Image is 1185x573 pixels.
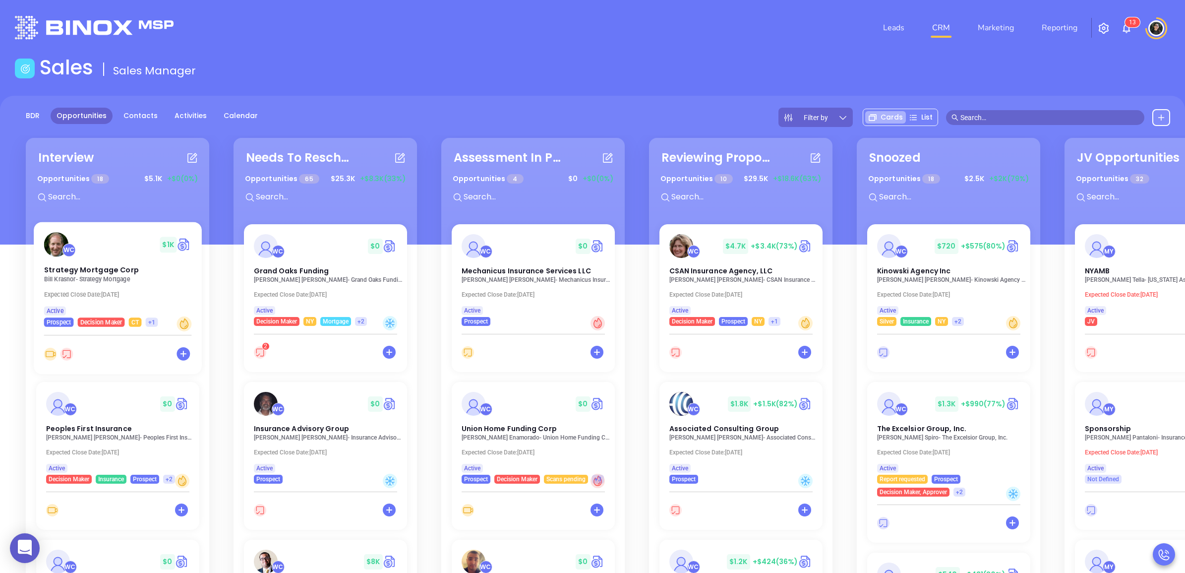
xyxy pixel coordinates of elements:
p: Bill Krasnor - Strategy Mortgage [44,276,197,283]
span: Filter by [804,114,828,121]
span: Kinowski Agency Inc [877,266,951,276]
span: Prospect [46,317,70,328]
img: Strategy Mortgage Corp [44,232,68,256]
span: Decision Maker, Approver [880,487,947,498]
div: Walter Contreras [895,403,908,416]
span: Peoples First Insurance [46,424,132,434]
span: CT [131,317,138,328]
img: Quote [383,239,397,254]
div: Walter Contreras [62,244,75,257]
span: 18 [91,174,109,184]
span: Silver [880,316,894,327]
p: Opportunities [1076,170,1149,188]
span: +$1.5K (82%) [753,399,798,409]
img: Quote [175,396,189,411]
span: $ 8K [364,554,382,570]
span: Prospect [464,316,488,327]
a: profileWalter Contreras$1.3K+$990(77%)Circle dollarThe Excelsior Group, Inc.[PERSON_NAME] Spiro- ... [867,382,1030,497]
a: Quote [177,237,191,252]
img: Mechanicus Insurance Services LLC [462,234,485,258]
img: Quote [591,554,605,569]
p: Expected Close Date: [DATE] [44,291,197,298]
span: $ 25.3K [328,171,357,187]
span: Active [672,463,688,474]
a: Contacts [118,108,164,124]
input: Search... [463,191,611,203]
img: logo [15,16,174,39]
span: Decision Maker [256,316,297,327]
span: $ 1.2K [727,554,750,570]
p: Opportunities [37,170,109,188]
div: Cold [383,316,397,330]
span: Prospect [133,474,157,485]
img: Quote [1006,396,1020,411]
a: CRM [928,18,954,38]
a: Quote [1006,239,1020,254]
span: Decision Maker [49,474,89,485]
img: Quote [591,239,605,254]
span: Active [256,463,273,474]
img: Kinowski Agency Inc [877,234,901,258]
span: $ 0 [566,171,580,187]
a: BDR [20,108,46,124]
img: Insurance Advisory Group [254,392,278,416]
div: Walter Contreras [272,403,285,416]
p: Expected Close Date: [DATE] [254,291,403,298]
img: CSAN Insurance Agency, LLC [669,234,693,258]
span: +$3.4K (73%) [751,241,798,251]
span: Sponsorship [1085,424,1131,434]
span: Active [672,305,688,316]
span: search [951,114,958,121]
span: Active [256,305,273,316]
img: The Excelsior Group, Inc. [877,392,901,416]
p: Opportunities [660,170,733,188]
div: Walter Contreras [64,403,77,416]
img: Quote [175,554,189,569]
input: Search... [255,191,404,203]
p: Expected Close Date: [DATE] [877,449,1026,456]
div: Interview [38,149,94,167]
span: +1 [771,316,778,327]
span: Prospect [721,316,745,327]
p: David Spiro - The Excelsior Group, Inc. [877,434,1026,441]
span: Decision Maker [80,317,121,328]
span: +$990 (77%) [961,399,1006,409]
span: Prospect [934,474,958,485]
span: Active [880,463,896,474]
span: NY [938,316,946,327]
span: Union Home Funding Corp [462,424,557,434]
p: Expected Close Date: [DATE] [877,291,1026,298]
span: Active [49,463,65,474]
span: $ 720 [935,239,958,254]
input: Search... [878,191,1027,203]
img: iconNotification [1121,22,1132,34]
a: profileWalter Contreras$4.7K+$3.4K(73%)Circle dollarCSAN Insurance Agency, LLC[PERSON_NAME] [PERS... [659,224,823,326]
p: Christopher Caggiano - Grand Oaks Funding LLC [254,276,403,283]
div: List [906,111,936,124]
span: +$575 (80%) [961,241,1006,251]
div: Hot [591,316,605,330]
img: Quote [798,396,813,411]
div: Megan Youmans [1103,245,1116,258]
div: JV Opportunities [1077,149,1180,167]
span: The Excelsior Group, Inc. [877,424,967,434]
a: Quote [383,554,397,569]
span: $ 2.5K [962,171,987,187]
span: Decision Maker [497,474,537,485]
a: Quote [798,554,813,569]
div: Cards [865,111,906,124]
span: 4 [507,174,523,184]
span: CSAN Insurance Agency, LLC [669,266,773,276]
div: Warm [177,317,191,331]
span: Active [1087,463,1104,474]
span: 2 [264,343,267,350]
img: Associated Consulting Group [669,392,693,416]
div: Warm [175,474,189,488]
span: +$424 (36%) [753,557,798,567]
p: Opportunities [245,170,319,188]
div: Hot [591,474,605,488]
